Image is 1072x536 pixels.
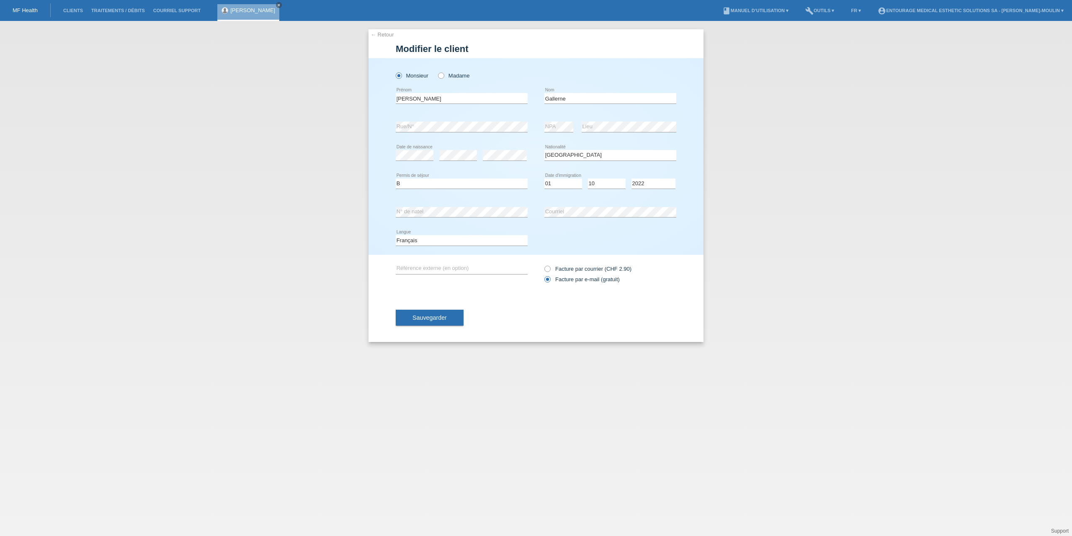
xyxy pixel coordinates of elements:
i: close [277,3,281,7]
input: Facture par e-mail (gratuit) [544,276,550,287]
i: account_circle [878,7,886,15]
i: book [722,7,731,15]
a: ← Retour [371,31,394,38]
h1: Modifier le client [396,44,676,54]
label: Madame [438,73,469,79]
label: Facture par e-mail (gratuit) [544,276,620,282]
input: Facture par courrier (CHF 2.90) [544,266,550,276]
a: Traitements / débits [87,8,149,13]
a: [PERSON_NAME] [230,7,275,13]
a: Courriel Support [149,8,205,13]
input: Madame [438,73,443,78]
label: Facture par courrier (CHF 2.90) [544,266,631,272]
button: Sauvegarder [396,310,464,326]
a: MF Health [13,7,38,13]
a: FR ▾ [847,8,865,13]
input: Monsieur [396,73,401,78]
a: bookManuel d’utilisation ▾ [718,8,793,13]
i: build [805,7,814,15]
span: Sauvegarder [412,314,447,321]
a: buildOutils ▾ [801,8,838,13]
a: Support [1051,528,1069,534]
label: Monsieur [396,73,428,79]
a: Clients [59,8,87,13]
a: account_circleENTOURAGE Medical Esthetic Solutions SA - [PERSON_NAME]-Moulin ▾ [874,8,1068,13]
a: close [276,2,282,8]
